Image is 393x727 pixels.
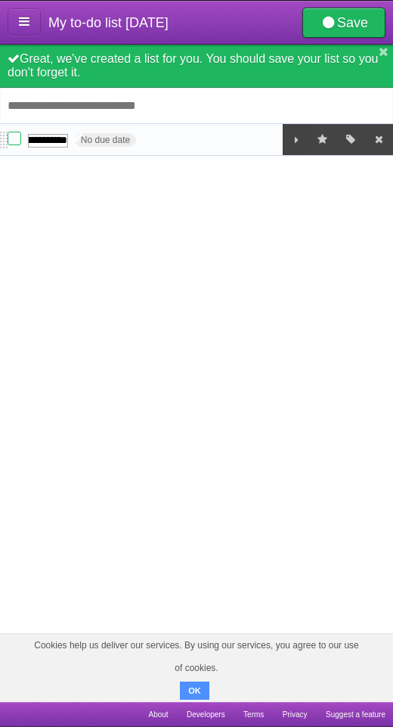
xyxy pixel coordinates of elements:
a: Developers [187,702,225,727]
span: My to-do list [DATE] [48,15,169,30]
label: Star task [308,124,337,155]
a: Privacy [283,702,308,727]
a: About [148,702,168,727]
span: No due date [75,133,136,147]
a: Save [302,8,385,38]
a: Terms [243,702,264,727]
button: OK [180,682,209,700]
label: Done [8,132,21,145]
span: Cookies help us deliver our services. By using our services, you agree to our use of cookies. [15,634,378,679]
a: Suggest a feature [326,702,385,727]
